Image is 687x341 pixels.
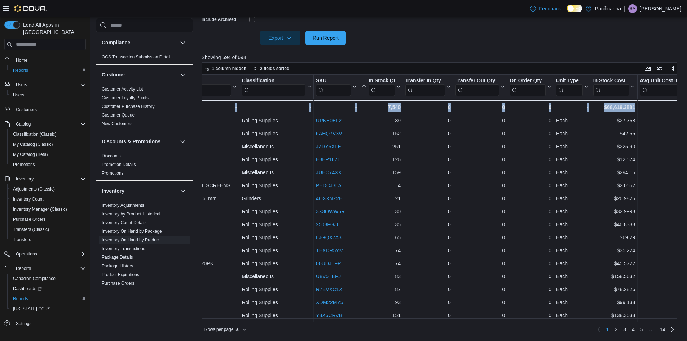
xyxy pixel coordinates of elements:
div: Transfer In Qty [405,78,445,96]
button: Discounts & Promotions [102,138,177,145]
a: LJGQX7A3 [316,235,342,240]
button: Catalog [1,119,89,129]
span: Inventory Count [13,196,44,202]
button: Users [13,80,30,89]
div: $294.15 [593,168,635,177]
button: Unit Type [556,78,589,96]
span: Discounts [102,153,121,159]
span: Home [13,55,86,64]
h3: Discounts & Promotions [102,138,160,145]
span: Inventory Count [10,195,86,204]
p: Pacificanna [595,4,621,13]
h3: Inventory [102,187,124,194]
div: $225.90 [593,142,635,151]
span: 4 [632,326,635,333]
span: My Catalog (Beta) [10,150,86,159]
a: Next page [668,325,677,334]
a: Customer Loyalty Points [102,95,149,100]
a: Classification (Classic) [10,130,60,139]
button: SKU [316,78,357,96]
span: Purchase Orders [10,215,86,224]
div: - [556,103,589,112]
div: Transfer In Qty [405,78,445,84]
button: Discounts & Promotions [179,137,187,146]
a: Inventory Count [10,195,47,204]
a: OCS Transaction Submission Details [102,54,173,60]
a: [US_STATE] CCRS [10,305,53,313]
div: Discounts & Promotions [96,152,193,180]
span: Catalog [16,121,31,127]
button: Operations [13,250,40,258]
button: Reports [7,294,89,304]
a: U8V5TEPJ [316,274,341,279]
span: Users [16,82,27,88]
a: Promotions [102,171,124,176]
div: Classification [242,78,305,84]
div: 0 [455,168,505,177]
a: Inventory Count Details [102,220,147,225]
button: Inventory [1,174,89,184]
a: Feedback [527,1,564,16]
span: Users [13,80,86,89]
button: Canadian Compliance [7,274,89,284]
span: My Catalog (Beta) [13,152,48,157]
div: Rolling Supplies [242,116,311,125]
a: Discounts [102,153,121,158]
a: Adjustments (Classic) [10,185,58,193]
p: | [624,4,625,13]
span: Catalog [13,120,86,128]
a: Customer Queue [102,113,135,118]
span: Settings [13,319,86,328]
div: Product [97,78,231,96]
button: Customer [102,71,177,78]
span: 5 [640,326,643,333]
div: 0 [455,103,505,112]
div: Classification [242,78,305,96]
a: New Customers [102,121,132,126]
div: Arsenal | Transparent Acrylic 3-Piece Grinder | 61mm [97,194,237,203]
div: 7,540 [361,103,401,112]
a: Customer Purchase History [102,104,155,109]
div: 0 [405,168,451,177]
div: Transfer Out Qty [455,78,499,84]
span: Operations [13,250,86,258]
div: 0 [455,142,505,151]
span: Classification (Classic) [10,130,86,139]
span: Operations [16,251,37,257]
div: Compliance [96,53,193,64]
div: Inventory [96,201,193,308]
span: 14 [660,326,666,333]
span: [US_STATE] CCRS [13,306,50,312]
div: 0 [455,116,505,125]
div: 0 [510,142,551,151]
div: Rolling Supplies [242,207,311,216]
a: Page 4 of 14 [629,324,638,335]
div: SKU [316,78,351,84]
span: 1 column hidden [212,66,246,71]
a: 3X3QWW6R [316,209,345,214]
span: Export [264,31,296,45]
span: Reports [10,294,86,303]
span: Customer Loyalty Points [102,95,149,101]
a: Page 3 of 14 [620,324,629,335]
a: Y8X6CRVB [316,312,342,318]
span: Inventory Manager (Classic) [13,206,67,212]
button: Promotions [7,159,89,170]
a: Inventory On Hand by Product [102,237,160,242]
button: Transfers [7,235,89,245]
div: 0 [455,155,505,164]
label: Include Archived [202,17,236,22]
button: Transfer Out Qty [455,78,505,96]
span: Adjustments (Classic) [13,186,55,192]
div: 0 [405,103,451,112]
div: 0 [455,181,505,190]
span: Dashboards [10,284,86,293]
a: Purchase Orders [10,215,49,224]
div: Each [556,194,589,203]
a: Inventory Manager (Classic) [10,205,70,214]
div: Unit Type [556,78,583,96]
span: Load All Apps in [GEOGRAPHIC_DATA] [20,21,86,36]
div: 251 [361,142,401,151]
div: Each [556,116,589,125]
